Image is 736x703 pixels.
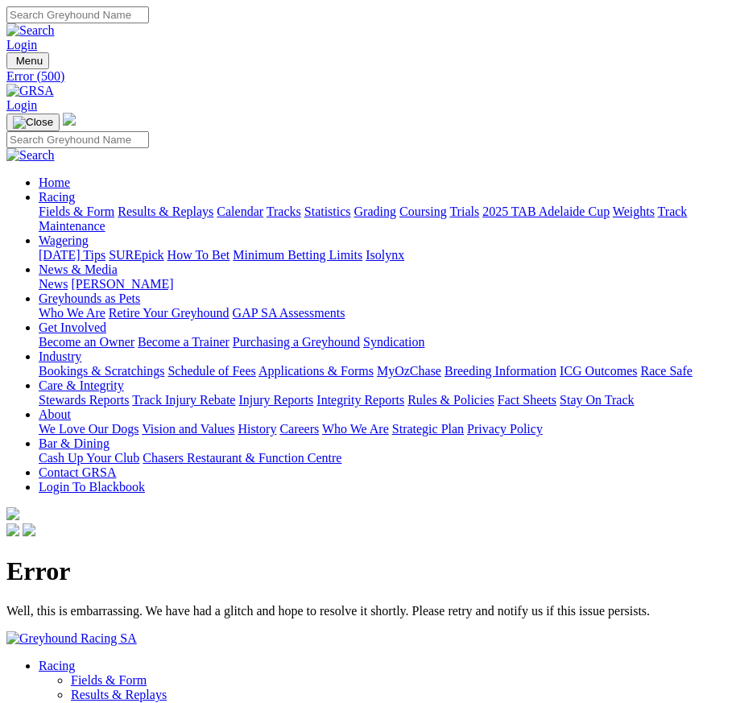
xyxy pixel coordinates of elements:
a: Fields & Form [39,205,114,218]
div: Racing [39,205,730,234]
a: Track Injury Rebate [132,393,235,407]
a: Isolynx [366,248,404,262]
a: Results & Replays [71,688,167,701]
a: We Love Our Dogs [39,422,139,436]
a: Who We Are [322,422,389,436]
a: Grading [354,205,396,218]
a: Calendar [217,205,263,218]
a: Login To Blackbook [39,480,145,494]
div: News & Media [39,277,730,292]
a: Results & Replays [118,205,213,218]
a: Stewards Reports [39,393,129,407]
a: Retire Your Greyhound [109,306,229,320]
a: News & Media [39,263,118,276]
a: [PERSON_NAME] [71,277,173,291]
a: Home [39,176,70,189]
a: Schedule of Fees [167,364,255,378]
a: Purchasing a Greyhound [233,335,360,349]
a: Cash Up Your Club [39,451,139,465]
a: Integrity Reports [316,393,404,407]
div: Industry [39,364,730,378]
a: Contact GRSA [39,465,116,479]
a: Coursing [399,205,447,218]
a: Login [6,38,37,52]
div: Care & Integrity [39,393,730,407]
a: ICG Outcomes [560,364,637,378]
a: News [39,277,68,291]
a: Injury Reports [238,393,313,407]
a: [DATE] Tips [39,248,105,262]
a: Statistics [304,205,351,218]
a: Minimum Betting Limits [233,248,362,262]
a: Breeding Information [444,364,556,378]
div: Wagering [39,248,730,263]
a: Syndication [363,335,424,349]
a: Bar & Dining [39,436,110,450]
a: Racing [39,659,75,672]
a: Industry [39,349,81,363]
a: Login [6,98,37,112]
img: logo-grsa-white.png [6,507,19,520]
a: Vision and Values [142,422,234,436]
a: Error (500) [6,69,730,84]
span: Menu [16,55,43,67]
a: Become a Trainer [138,335,229,349]
a: Racing [39,190,75,204]
a: Care & Integrity [39,378,124,392]
a: About [39,407,71,421]
a: Get Involved [39,320,106,334]
div: About [39,422,730,436]
a: Trials [449,205,479,218]
h1: Error [6,556,730,586]
img: Search [6,148,55,163]
img: Search [6,23,55,38]
a: MyOzChase [377,364,441,378]
a: Applications & Forms [258,364,374,378]
a: Bookings & Scratchings [39,364,164,378]
a: Wagering [39,234,89,247]
div: Greyhounds as Pets [39,306,730,320]
a: History [238,422,276,436]
a: Fields & Form [71,673,147,687]
a: Race Safe [640,364,692,378]
img: Greyhound Racing SA [6,631,137,646]
a: Careers [279,422,319,436]
img: GRSA [6,84,54,98]
a: Become an Owner [39,335,134,349]
a: Tracks [267,205,301,218]
button: Toggle navigation [6,52,49,69]
img: logo-grsa-white.png [63,113,76,126]
input: Search [6,131,149,148]
div: Bar & Dining [39,451,730,465]
a: Strategic Plan [392,422,464,436]
a: SUREpick [109,248,163,262]
img: Close [13,116,53,129]
a: Chasers Restaurant & Function Centre [143,451,341,465]
a: Weights [613,205,655,218]
img: twitter.svg [23,523,35,536]
a: Who We Are [39,306,105,320]
div: Get Involved [39,335,730,349]
a: Privacy Policy [467,422,543,436]
a: Stay On Track [560,393,634,407]
button: Toggle navigation [6,114,60,131]
a: Fact Sheets [498,393,556,407]
a: Rules & Policies [407,393,494,407]
a: Greyhounds as Pets [39,292,140,305]
a: Track Maintenance [39,205,687,233]
a: 2025 TAB Adelaide Cup [482,205,610,218]
a: GAP SA Assessments [233,306,345,320]
input: Search [6,6,149,23]
a: How To Bet [167,248,230,262]
img: facebook.svg [6,523,19,536]
p: Well, this is embarrassing. We have had a glitch and hope to resolve it shortly. Please retry and... [6,604,730,618]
